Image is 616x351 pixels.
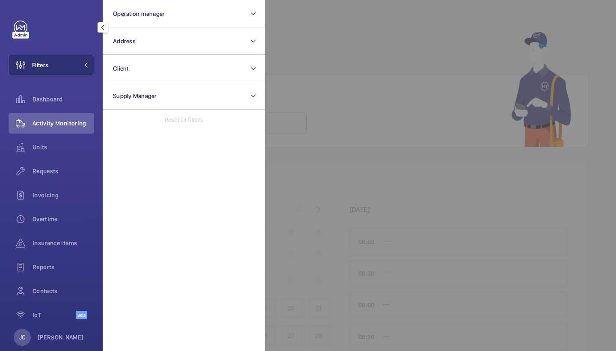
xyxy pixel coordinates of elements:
span: Overtime [33,215,94,223]
span: Insurance items [33,239,94,247]
span: Dashboard [33,95,94,104]
span: Contacts [33,287,94,295]
span: Filters [32,61,48,69]
span: Units [33,143,94,152]
span: Requests [33,167,94,175]
span: IoT [33,311,76,319]
span: Invoicing [33,191,94,199]
p: JC [19,333,25,342]
span: Activity Monitoring [33,119,94,128]
span: Beta [76,311,87,319]
span: Reports [33,263,94,271]
p: [PERSON_NAME] [38,333,84,342]
button: Filters [9,55,94,75]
